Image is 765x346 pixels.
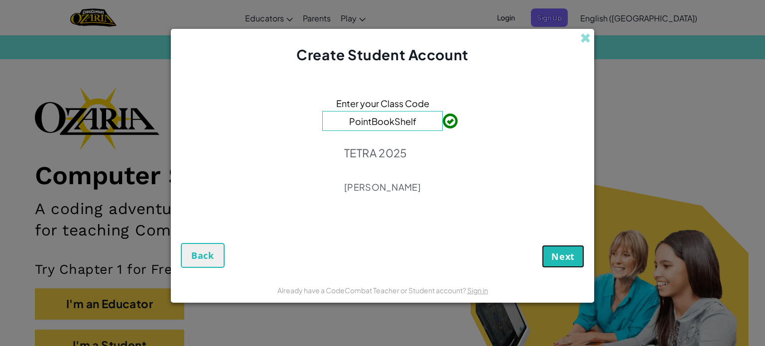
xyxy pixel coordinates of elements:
[277,286,467,295] span: Already have a CodeCombat Teacher or Student account?
[296,46,468,63] span: Create Student Account
[467,286,488,295] a: Sign in
[344,181,421,193] p: [PERSON_NAME]
[191,249,214,261] span: Back
[181,243,225,268] button: Back
[336,96,429,111] span: Enter your Class Code
[551,250,575,262] span: Next
[542,245,584,268] button: Next
[344,146,421,160] p: TETRA 2025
